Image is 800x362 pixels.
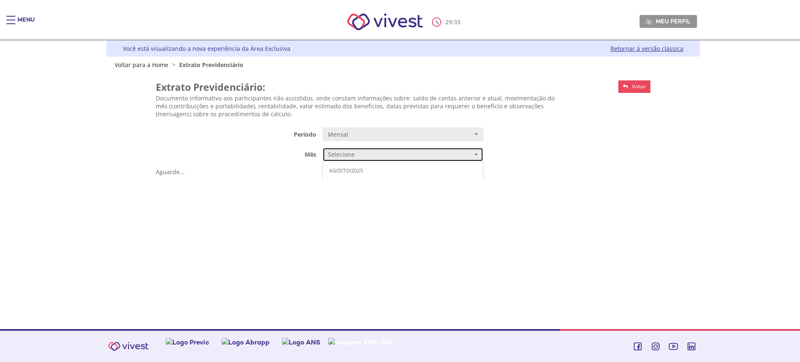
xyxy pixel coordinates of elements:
img: Logo Abrapp [222,338,270,347]
span: 29 [445,18,452,26]
span: Selecione [328,150,472,159]
label: Período [152,127,320,138]
label: Mês [152,147,320,158]
img: Vivest [338,4,432,40]
a: Voltar para a Home [115,61,168,69]
div: Menu [17,16,35,32]
button: Mensal [322,127,483,142]
span: Mensal [328,130,472,139]
div: Você está visualizando a nova experiência da Área Exclusiva [123,45,290,52]
img: Logo ANS [282,338,320,347]
span: AGOSTO/2025 [329,167,363,174]
img: Logo Previc [166,338,209,347]
h2: Extrato Previdenciário: [156,80,567,94]
a: Meu perfil [640,15,697,27]
img: Imagem ANS-SIG [328,338,392,347]
img: Meu perfil [646,19,652,25]
img: Vivest [103,337,153,356]
span: Extrato Previdenciário [179,61,243,69]
button: Selecione [322,147,483,162]
span: Voltar [632,83,646,90]
p: Documento informativo aos participantes não assistidos, onde constam informações sobre: saldo de ... [156,94,567,118]
div: : [432,17,462,27]
div: Vivest [100,40,700,329]
span: > [170,61,177,69]
span: 33 [454,18,460,26]
a: Voltar [618,80,650,93]
div: Aguarde... [156,168,651,176]
a: Retornar à versão clássica [610,45,683,52]
section: <span lang="pt-BR" dir="ltr">Funcesp - Vivest- Extrato Previdenciario Mensal Configuração RAIOX</... [156,76,651,179]
span: Meu perfil [656,17,690,25]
